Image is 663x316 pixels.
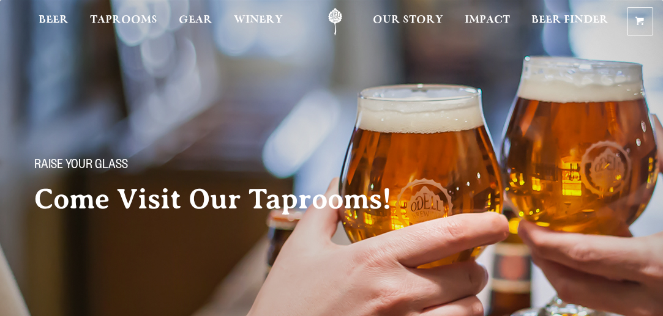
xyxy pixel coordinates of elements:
a: Taprooms [82,8,165,35]
a: Beer [31,8,77,35]
a: Our Story [365,8,451,35]
h2: Come Visit Our Taprooms! [34,184,416,215]
span: Raise your glass [34,158,128,174]
a: Odell Home [312,8,358,35]
span: Our Story [373,15,443,25]
span: Winery [234,15,283,25]
a: Winery [226,8,291,35]
a: Impact [457,8,518,35]
span: Gear [179,15,212,25]
span: Beer [39,15,69,25]
span: Taprooms [90,15,157,25]
span: Impact [465,15,510,25]
a: Gear [171,8,220,35]
span: Beer Finder [531,15,609,25]
a: Beer Finder [523,8,616,35]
